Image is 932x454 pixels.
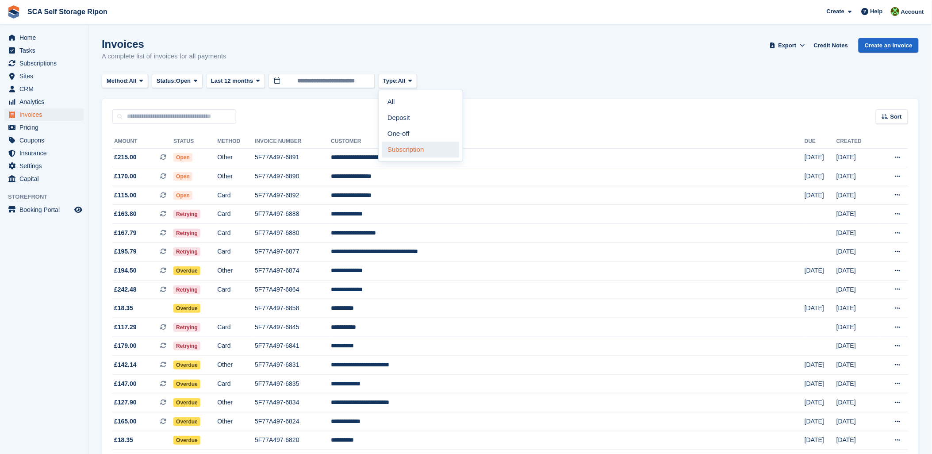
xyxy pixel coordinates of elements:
td: 5F77A497-6880 [255,224,331,243]
span: Subscriptions [19,57,73,69]
a: menu [4,147,84,159]
td: 5F77A497-6877 [255,242,331,262]
span: Open [176,77,191,85]
span: Sort [890,112,902,121]
span: Open [173,153,192,162]
td: 5F77A497-6858 [255,299,331,318]
a: menu [4,173,84,185]
td: [DATE] [805,186,836,205]
th: Status [173,135,217,149]
td: [DATE] [836,393,878,412]
span: Home [19,31,73,44]
span: £165.00 [114,417,137,426]
a: menu [4,160,84,172]
td: [DATE] [836,431,878,450]
a: Create an Invoice [859,38,919,53]
h1: Invoices [102,38,226,50]
a: menu [4,57,84,69]
span: £147.00 [114,379,137,389]
td: 5F77A497-6820 [255,431,331,450]
td: 5F77A497-6890 [255,167,331,186]
span: £115.00 [114,191,137,200]
a: menu [4,44,84,57]
span: Overdue [173,361,200,369]
span: £167.79 [114,228,137,238]
td: 5F77A497-6892 [255,186,331,205]
span: Insurance [19,147,73,159]
td: [DATE] [836,148,878,167]
th: Customer [331,135,805,149]
span: Coupons [19,134,73,146]
span: CRM [19,83,73,95]
th: Invoice Number [255,135,331,149]
td: [DATE] [836,412,878,431]
td: 5F77A497-6874 [255,262,331,281]
span: £127.90 [114,398,137,407]
a: SCA Self Storage Ripon [24,4,111,19]
span: £195.79 [114,247,137,256]
th: Method [217,135,255,149]
img: Kelly Neesham [891,7,900,16]
td: [DATE] [836,205,878,224]
span: Open [173,191,192,200]
td: 5F77A497-6831 [255,356,331,375]
td: 5F77A497-6845 [255,318,331,337]
span: All [129,77,137,85]
button: Last 12 months [206,74,265,88]
span: £215.00 [114,153,137,162]
a: One-off [382,126,459,142]
td: [DATE] [805,167,836,186]
span: Sites [19,70,73,82]
p: A complete list of invoices for all payments [102,51,226,62]
a: menu [4,96,84,108]
td: Card [217,374,255,393]
td: Card [217,186,255,205]
td: [DATE] [805,356,836,375]
td: Card [217,242,255,262]
span: Create [827,7,844,16]
a: Credit Notes [810,38,851,53]
td: Card [217,205,255,224]
td: [DATE] [836,280,878,299]
td: Other [217,167,255,186]
a: menu [4,108,84,121]
span: Pricing [19,121,73,134]
span: Overdue [173,380,200,389]
a: All [382,94,459,110]
span: £117.29 [114,323,137,332]
span: £18.35 [114,435,133,445]
span: Retrying [173,247,200,256]
span: Overdue [173,304,200,313]
span: £170.00 [114,172,137,181]
span: Overdue [173,266,200,275]
td: 5F77A497-6834 [255,393,331,412]
span: Overdue [173,417,200,426]
span: £194.50 [114,266,137,275]
td: Card [217,280,255,299]
span: Overdue [173,436,200,445]
td: [DATE] [836,262,878,281]
span: Open [173,172,192,181]
td: [DATE] [805,393,836,412]
span: Account [901,8,924,16]
td: [DATE] [836,299,878,318]
span: £142.14 [114,360,137,369]
span: Type: [383,77,398,85]
td: Other [217,393,255,412]
td: 5F77A497-6835 [255,374,331,393]
td: [DATE] [836,337,878,356]
span: Status: [157,77,176,85]
span: Tasks [19,44,73,57]
span: All [398,77,406,85]
button: Export [768,38,807,53]
span: Capital [19,173,73,185]
td: [DATE] [805,412,836,431]
td: [DATE] [805,431,836,450]
button: Type: All [378,74,417,88]
td: Other [217,148,255,167]
td: [DATE] [805,262,836,281]
td: [DATE] [805,374,836,393]
img: stora-icon-8386f47178a22dfd0bd8f6a31ec36ba5ce8667c1dd55bd0f319d3a0aa187defe.svg [7,5,20,19]
span: Invoices [19,108,73,121]
td: 5F77A497-6864 [255,280,331,299]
